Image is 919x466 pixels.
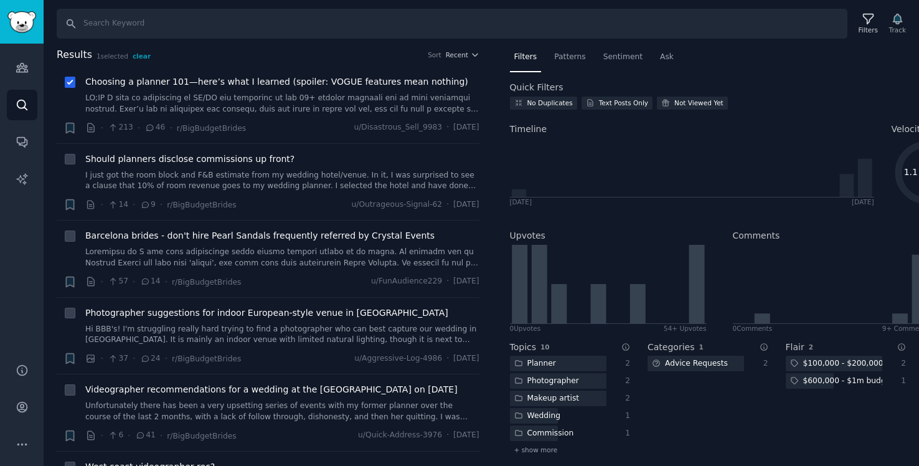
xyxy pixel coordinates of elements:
[85,229,435,242] a: Barcelona brides - don't hire Pearl Sandals frequently referred by Crystal Events
[97,52,151,60] span: 1 selected
[757,358,768,369] div: 2
[859,26,878,34] div: Filters
[699,343,703,351] span: 1
[57,9,847,39] input: Search Keyword
[733,229,780,242] h2: Comments
[453,430,479,441] span: [DATE]
[352,199,443,211] span: u/Outrageous-Signal-62
[527,98,573,107] div: No Duplicates
[554,52,585,63] span: Patterns
[85,247,479,269] a: Loremipsu do S ame cons adipiscinge seddo eiusmo tempori utlabo et do magna. Al enimadm ven qu No...
[446,50,468,59] span: Recent
[167,432,236,440] span: r/BigBudgetBrides
[599,98,648,107] div: Text Posts Only
[674,98,723,107] div: Not Viewed Yet
[85,324,479,346] a: Hi BBB's! I'm struggling really hard trying to find a photographer who can best capture our weddi...
[446,276,449,287] span: ·
[510,408,565,424] div: Wedding
[510,391,584,406] div: Makeup artist
[510,373,583,389] div: Photographer
[85,383,458,396] a: Videographer recommendations for a wedding at the [GEOGRAPHIC_DATA] on [DATE]
[809,343,813,351] span: 2
[172,278,241,287] span: r/BigBudgetBrides
[446,430,449,441] span: ·
[660,52,674,63] span: Ask
[354,353,442,364] span: u/Aggressive-Log-4986
[446,122,449,133] span: ·
[510,356,560,371] div: Planner
[85,153,295,166] a: Should planners disclose commissions up front?
[85,75,468,88] a: Choosing a planner 101—here’s what I learned (spoiler: VOGUE features mean nothing)
[510,123,547,136] span: Timeline
[140,353,161,364] span: 24
[108,353,128,364] span: 37
[57,47,92,63] span: Results
[510,81,563,94] h2: Quick Filters
[453,353,479,364] span: [DATE]
[510,229,545,242] h2: Upvotes
[165,275,167,288] span: ·
[510,324,541,333] div: 0 Upvote s
[786,341,804,354] h2: Flair
[101,352,103,365] span: ·
[135,430,156,441] span: 41
[664,324,707,333] div: 54+ Upvotes
[428,50,441,59] div: Sort
[603,52,643,63] span: Sentiment
[371,276,442,287] span: u/FunAudience229
[172,354,241,363] span: r/BigBudgetBrides
[85,93,479,115] a: LO;IP D sita co adipiscing el SE/DO eiu temporinc ut lab 09+ etdolor magnaali eni ad mini veniamq...
[140,199,156,211] span: 9
[453,276,479,287] span: [DATE]
[169,121,172,135] span: ·
[85,401,479,422] a: Unfortunately there has been a very upsetting series of events with my former planner over the co...
[540,343,550,351] span: 10
[648,341,694,354] h2: Categories
[167,201,236,209] span: r/BigBudgetBrides
[138,121,140,135] span: ·
[101,121,103,135] span: ·
[446,353,449,364] span: ·
[7,11,36,33] img: GummySearch logo
[620,358,631,369] div: 2
[620,411,631,422] div: 1
[510,341,537,354] h2: Topics
[160,429,163,442] span: ·
[510,197,532,206] div: [DATE]
[620,393,631,404] div: 2
[648,356,732,371] div: Advice Requests
[620,376,631,387] div: 2
[514,445,558,454] span: + show more
[133,198,135,211] span: ·
[514,52,537,63] span: Filters
[101,429,103,442] span: ·
[786,373,882,389] div: $600,000 - $1m budget
[133,52,151,60] span: clear
[108,276,128,287] span: 57
[354,122,442,133] span: u/Disastrous_Sell_9983
[140,276,161,287] span: 14
[108,122,133,133] span: 213
[85,307,448,320] a: Photographer suggestions for indoor European-style venue in [GEOGRAPHIC_DATA]
[453,199,479,211] span: [DATE]
[144,122,165,133] span: 46
[895,358,907,369] div: 2
[128,429,130,442] span: ·
[620,428,631,439] div: 1
[101,275,103,288] span: ·
[453,122,479,133] span: [DATE]
[177,124,246,133] span: r/BigBudgetBrides
[133,275,135,288] span: ·
[108,430,123,441] span: 6
[852,197,874,206] div: [DATE]
[108,199,128,211] span: 14
[786,356,882,371] div: $100,000 - $200,000 budget
[895,376,907,387] div: 1
[160,198,163,211] span: ·
[165,352,167,365] span: ·
[101,198,103,211] span: ·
